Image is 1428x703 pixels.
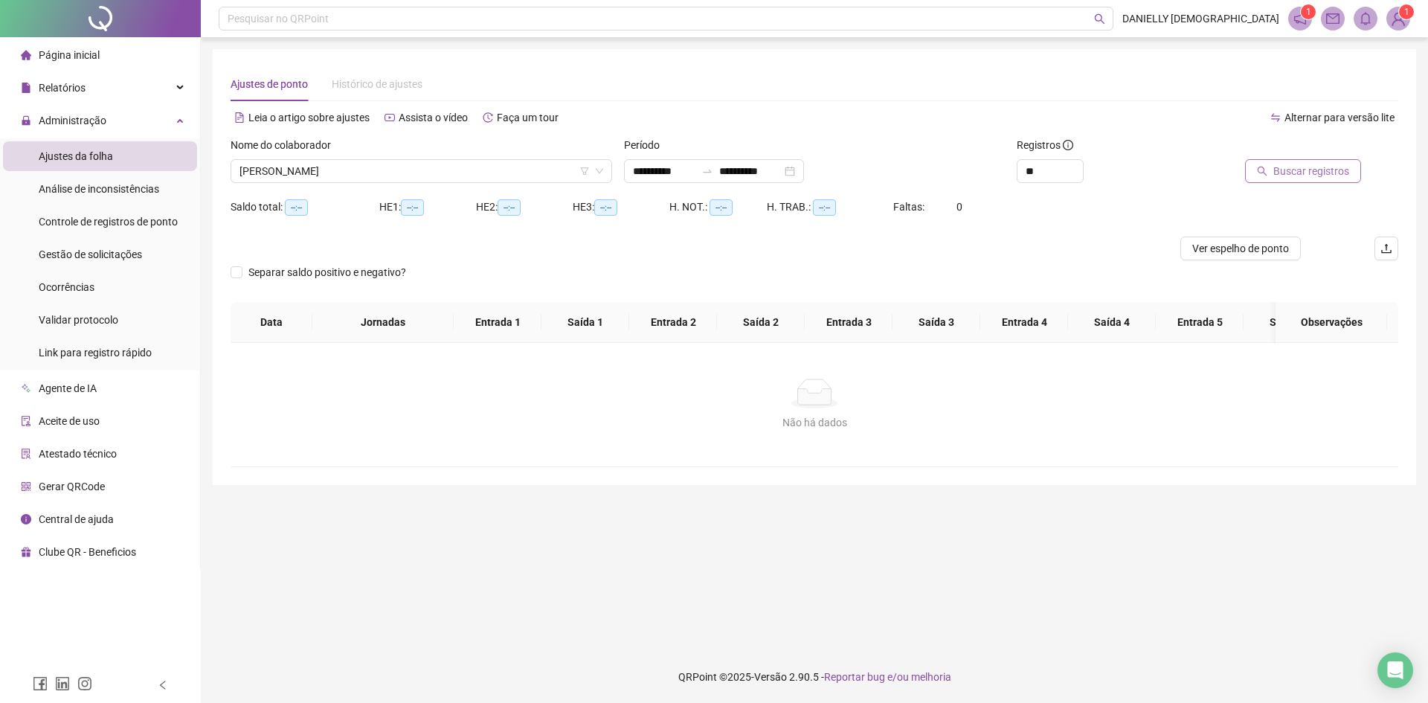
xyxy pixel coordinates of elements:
[1380,243,1392,254] span: upload
[21,50,31,60] span: home
[956,201,962,213] span: 0
[1306,7,1311,17] span: 1
[285,199,308,216] span: --:--
[77,676,92,691] span: instagram
[39,248,142,260] span: Gestão de solicitações
[1377,652,1413,688] div: Open Intercom Messenger
[21,449,31,459] span: solution
[701,165,713,177] span: swap-right
[234,112,245,123] span: file-text
[498,199,521,216] span: --:--
[1068,302,1156,343] th: Saída 4
[39,347,152,359] span: Link para registro rápido
[21,83,31,93] span: file
[401,199,424,216] span: --:--
[39,150,113,162] span: Ajustes da folha
[39,382,97,394] span: Agente de IA
[892,302,980,343] th: Saída 3
[1192,240,1289,257] span: Ver espelho de ponto
[1359,12,1372,25] span: bell
[332,78,422,90] span: Histórico de ajustes
[1156,302,1244,343] th: Entrada 5
[980,302,1068,343] th: Entrada 4
[158,680,168,690] span: left
[39,115,106,126] span: Administração
[312,302,454,343] th: Jornadas
[893,201,927,213] span: Faltas:
[580,167,589,176] span: filter
[1244,302,1331,343] th: Saída 5
[717,302,805,343] th: Saída 2
[379,199,476,216] div: HE 1:
[385,112,395,123] span: youtube
[701,165,713,177] span: to
[231,78,308,90] span: Ajustes de ponto
[1094,13,1105,25] span: search
[39,314,118,326] span: Validar protocolo
[33,676,48,691] span: facebook
[1326,12,1339,25] span: mail
[541,302,629,343] th: Saída 1
[754,671,787,683] span: Versão
[21,514,31,524] span: info-circle
[813,199,836,216] span: --:--
[1063,140,1073,150] span: info-circle
[55,676,70,691] span: linkedin
[669,199,767,216] div: H. NOT.:
[239,160,603,182] span: MILENE GOMES DE ARAUJO
[248,414,1380,431] div: Não há dados
[454,302,541,343] th: Entrada 1
[1276,302,1387,343] th: Observações
[1404,7,1409,17] span: 1
[805,302,892,343] th: Entrada 3
[1399,4,1414,19] sup: Atualize o seu contato no menu Meus Dados
[231,302,312,343] th: Data
[483,112,493,123] span: history
[248,112,370,123] span: Leia o artigo sobre ajustes
[21,481,31,492] span: qrcode
[21,547,31,557] span: gift
[594,199,617,216] span: --:--
[1387,7,1409,30] img: 89256
[39,513,114,525] span: Central de ajuda
[242,264,412,280] span: Separar saldo positivo e negativo?
[1287,314,1375,330] span: Observações
[767,199,893,216] div: H. TRAB.:
[1284,112,1395,123] span: Alternar para versão lite
[201,651,1428,703] footer: QRPoint © 2025 - 2.90.5 -
[231,199,379,216] div: Saldo total:
[1270,112,1281,123] span: swap
[39,546,136,558] span: Clube QR - Beneficios
[1245,159,1361,183] button: Buscar registros
[1257,166,1267,176] span: search
[39,448,117,460] span: Atestado técnico
[1273,163,1349,179] span: Buscar registros
[21,416,31,426] span: audit
[39,183,159,195] span: Análise de inconsistências
[39,216,178,228] span: Controle de registros de ponto
[39,49,100,61] span: Página inicial
[710,199,733,216] span: --:--
[1301,4,1316,19] sup: 1
[39,415,100,427] span: Aceite de uso
[39,481,105,492] span: Gerar QRCode
[399,112,468,123] span: Assista o vídeo
[39,281,94,293] span: Ocorrências
[1180,237,1301,260] button: Ver espelho de ponto
[39,82,86,94] span: Relatórios
[231,137,341,153] label: Nome do colaborador
[824,671,951,683] span: Reportar bug e/ou melhoria
[624,137,669,153] label: Período
[21,115,31,126] span: lock
[573,199,669,216] div: HE 3:
[595,167,604,176] span: down
[497,112,559,123] span: Faça um tour
[1122,10,1279,27] span: DANIELLY [DEMOGRAPHIC_DATA]
[629,302,717,343] th: Entrada 2
[1293,12,1307,25] span: notification
[476,199,573,216] div: HE 2:
[1017,137,1073,153] span: Registros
